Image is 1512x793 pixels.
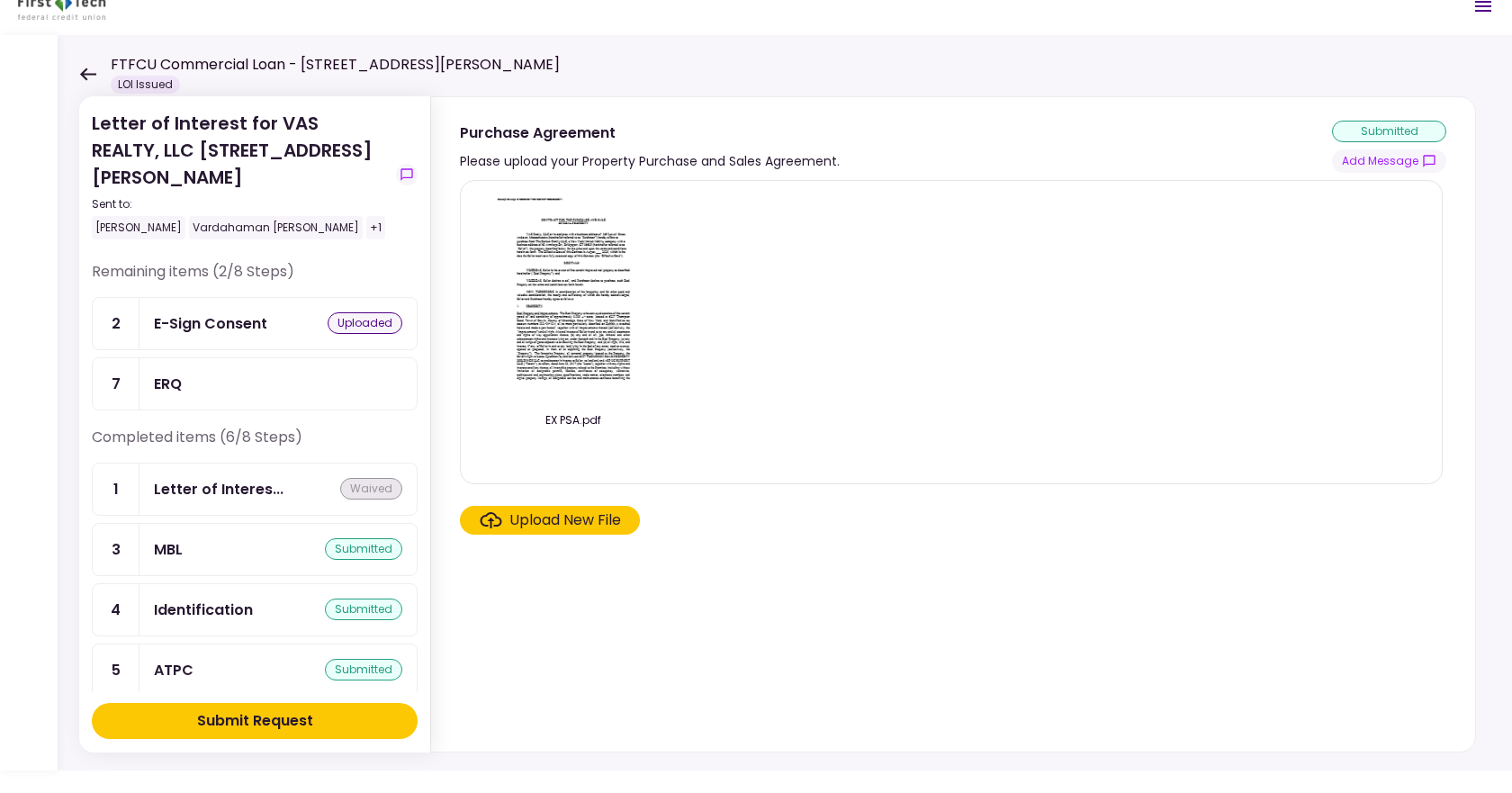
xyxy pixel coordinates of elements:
[92,644,418,697] a: 5ATPCsubmitted
[92,261,418,297] div: Remaining items (2/8 Steps)
[92,110,389,239] div: Letter of Interest for VAS REALTY, LLC [STREET_ADDRESS][PERSON_NAME]
[93,298,139,349] div: 2
[366,216,385,239] div: +1
[325,538,402,560] div: submitted
[93,464,139,515] div: 1
[396,164,418,185] button: show-messages
[325,659,402,680] div: submitted
[92,427,418,463] div: Completed items (6/8 Steps)
[92,216,185,239] div: [PERSON_NAME]
[340,478,402,500] div: waived
[93,644,139,696] div: 5
[93,358,139,410] div: 7
[460,506,640,535] span: Click here to upload the required document
[460,150,840,172] div: Please upload your Property Purchase and Sales Agreement.
[92,703,418,739] button: Submit Request
[92,196,389,212] div: Sent to:
[92,297,418,350] a: 2E-Sign Consentuploaded
[1332,149,1446,173] button: show-messages
[189,216,363,239] div: Vardahaman [PERSON_NAME]
[93,584,139,635] div: 4
[328,312,402,334] div: uploaded
[92,463,418,516] a: 1Letter of Interestwaived
[509,509,621,531] div: Upload New File
[479,412,668,428] div: EX PSA.pdf
[92,357,418,410] a: 7ERQ
[154,373,182,395] div: ERQ
[325,599,402,620] div: submitted
[430,96,1476,752] div: Purchase AgreementPlease upload your Property Purchase and Sales Agreement.submittedshow-messages...
[197,710,313,732] div: Submit Request
[111,54,560,76] h1: FTFCU Commercial Loan - [STREET_ADDRESS][PERSON_NAME]
[93,524,139,575] div: 3
[154,312,267,335] div: E-Sign Consent
[154,659,193,681] div: ATPC
[154,538,183,561] div: MBL
[111,76,180,94] div: LOI Issued
[154,599,253,621] div: Identification
[92,583,418,636] a: 4Identificationsubmitted
[154,478,283,500] div: Letter of Interest
[1332,121,1446,142] div: submitted
[92,523,418,576] a: 3MBLsubmitted
[460,122,840,144] div: Purchase Agreement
